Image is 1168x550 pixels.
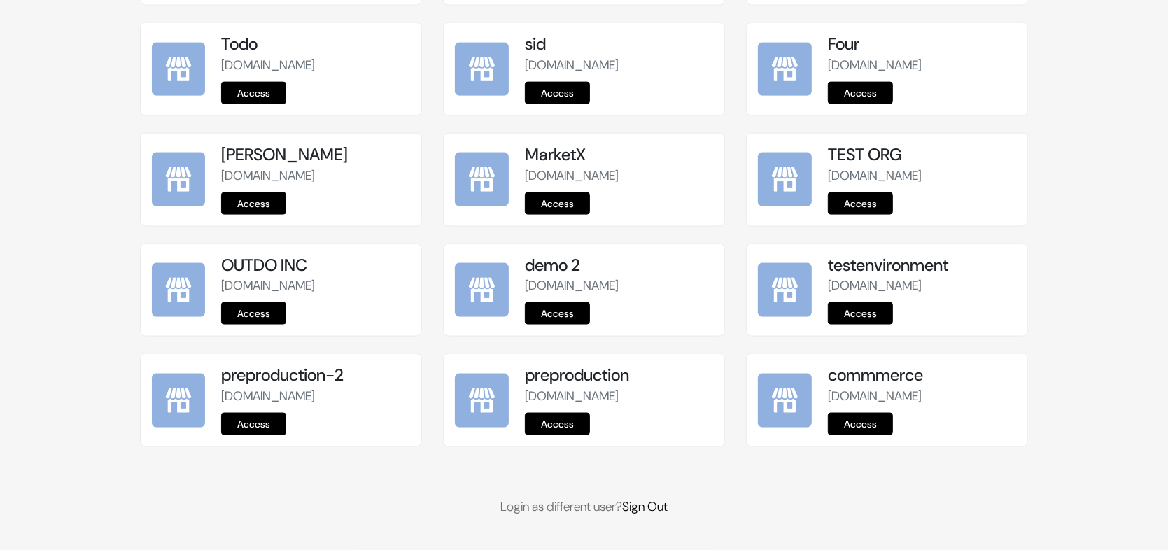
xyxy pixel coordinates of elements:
a: Access [525,192,590,215]
img: commmerce [758,374,812,428]
a: Access [221,192,286,215]
a: Access [525,302,590,325]
p: [DOMAIN_NAME] [525,276,713,295]
p: [DOMAIN_NAME] [221,167,409,185]
p: [DOMAIN_NAME] [221,276,409,295]
p: [DOMAIN_NAME] [525,56,713,75]
p: [DOMAIN_NAME] [828,387,1016,406]
img: TEST ORG [758,153,812,206]
a: Access [221,413,286,435]
h5: [PERSON_NAME] [221,145,409,165]
a: Access [525,413,590,435]
img: MarketX [455,153,509,206]
img: Four [758,43,812,97]
img: demo 2 [455,263,509,317]
img: OUTDO INC [152,263,206,317]
h5: preproduction-2 [221,365,409,386]
p: [DOMAIN_NAME] [525,167,713,185]
a: Access [221,82,286,104]
a: Access [525,82,590,104]
a: Access [828,82,893,104]
p: [DOMAIN_NAME] [525,387,713,406]
h5: Todo [221,34,409,55]
p: [DOMAIN_NAME] [221,56,409,75]
p: [DOMAIN_NAME] [828,56,1016,75]
h5: sid [525,34,713,55]
h5: Four [828,34,1016,55]
h5: preproduction [525,365,713,386]
h5: demo 2 [525,255,713,276]
h5: MarketX [525,145,713,165]
h5: TEST ORG [828,145,1016,165]
img: preproduction [455,374,509,428]
a: Sign Out [622,498,668,515]
img: sid [455,43,509,97]
a: Access [221,302,286,325]
img: preproduction-2 [152,374,206,428]
h5: OUTDO INC [221,255,409,276]
img: kamal Da [152,153,206,206]
a: Access [828,413,893,435]
p: [DOMAIN_NAME] [221,387,409,406]
a: Access [828,302,893,325]
p: [DOMAIN_NAME] [828,276,1016,295]
p: [DOMAIN_NAME] [828,167,1016,185]
h5: testenvironment [828,255,1016,276]
img: testenvironment [758,263,812,317]
img: Todo [152,43,206,97]
h5: commmerce [828,365,1016,386]
a: Access [828,192,893,215]
p: Login as different user? [140,498,1029,516]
